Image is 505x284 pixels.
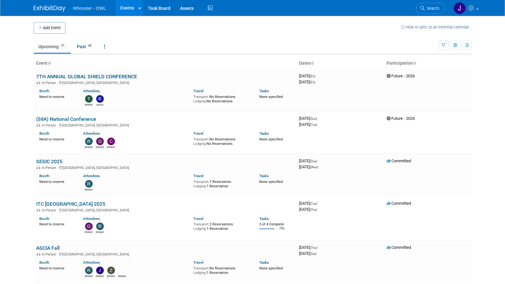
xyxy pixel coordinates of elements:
div: Need to reserve [39,221,74,227]
button: Add Event [34,22,65,34]
span: - [318,158,319,163]
span: [DATE] [299,122,317,127]
span: Lodging: [193,271,207,275]
div: Travis Dykes [85,103,93,106]
span: In-Person [42,208,58,212]
span: (Tue) [310,202,317,205]
img: James Justus [96,267,104,274]
img: Clare Louise Southcombe [107,138,115,145]
div: No Reservations No Reservations [193,94,250,103]
img: Richard Spradley [85,138,93,145]
span: Committed [387,158,411,163]
span: Transport: [193,266,209,270]
a: Past42 [72,41,98,53]
span: [DATE] [299,201,319,206]
span: (Thu) [310,208,317,211]
span: (Fri) [310,74,315,78]
span: (Wed) [310,165,318,169]
img: In-Person Event [37,123,40,126]
span: [DATE] [299,207,317,212]
div: Richard Spradley [85,145,93,149]
span: Committed [387,201,411,206]
div: [GEOGRAPHIC_DATA], [GEOGRAPHIC_DATA] [36,122,294,127]
img: Ronald Lifton [118,267,126,274]
a: ITC [GEOGRAPHIC_DATA] 2025 [36,201,105,207]
a: Tasks [259,131,269,136]
div: Robert Dugan [85,188,93,191]
a: Sort by Start Date [311,61,314,66]
a: Sort by Event Name [48,61,51,66]
div: [GEOGRAPHIC_DATA], [GEOGRAPHIC_DATA] [36,251,294,256]
div: Gary LaFond [85,230,93,234]
span: Whooster - OWL [73,6,106,11]
span: Future - 2026 [387,74,415,78]
a: Booth [39,216,49,221]
th: Event [34,58,296,69]
a: Travel [193,89,203,93]
th: Participation [384,58,472,69]
div: 1 Reservation 1 Reservation [193,178,250,188]
div: Richard Spradley [85,274,93,278]
img: Zach Artz [107,267,115,274]
div: Need to reserve [39,136,74,142]
span: 42 [86,43,93,48]
td: 75% [279,227,285,236]
span: None specified [259,137,283,141]
a: Travel [193,174,203,178]
span: Committed [387,245,411,250]
span: Future - 2026 [387,116,415,121]
span: Transport: [193,137,209,141]
a: Attendees [83,216,100,221]
span: None specified [259,95,283,99]
span: Lodging: [193,184,207,188]
span: Transport: [193,180,209,184]
span: Transport: [193,222,209,226]
div: Need to reserve [39,94,74,99]
span: [DATE] [299,74,317,78]
a: Attendees [83,131,100,136]
img: Gary LaFond [85,223,93,230]
img: Richard Spradley [96,223,104,230]
span: In-Person [42,123,58,127]
div: Ronald Lifton [118,274,126,278]
img: In-Person Event [37,166,40,169]
a: Travel [193,216,203,221]
div: 3 of 4 Complete [259,222,294,227]
div: Need to reserve [39,178,74,184]
span: Search [425,6,439,11]
a: Attendees [83,89,100,93]
span: Transport: [193,95,209,99]
img: Richard Spradley [85,267,93,274]
a: ASCIA Fall [36,245,60,251]
img: In-Person Event [37,252,40,255]
span: - [316,74,317,78]
a: Search [416,3,445,14]
div: No Reservations 1 Reservation [193,265,250,275]
span: [DATE] [299,251,316,256]
span: In-Person [42,81,58,85]
a: Travel [193,260,203,265]
div: Richard Spradley [96,230,104,234]
img: Robert Dugan [85,180,93,188]
span: In-Person [42,166,58,170]
div: James Justus [96,274,104,278]
span: Lodging: [193,99,207,103]
span: (Thu) [310,246,317,249]
div: Need to reserve [39,265,74,271]
img: John Holsinger [454,2,466,14]
a: SESIC 2025 [36,158,63,165]
span: Lodging: [193,227,207,231]
span: [DATE] [299,165,318,169]
div: 2 Reservations 1 Reservation [193,221,250,231]
th: Dates [296,58,384,69]
div: [GEOGRAPHIC_DATA], [GEOGRAPHIC_DATA] [36,165,294,170]
a: (SIIA) National Conference [36,116,96,122]
span: [DATE] [299,80,315,84]
div: Gary LaFond [96,145,104,149]
span: [DATE] [299,245,319,250]
span: None specified [259,266,283,270]
a: Booth [39,89,49,93]
img: Gary LaFond [96,138,104,145]
a: Sort by Participation Type [413,61,416,66]
span: 17 [59,43,66,48]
